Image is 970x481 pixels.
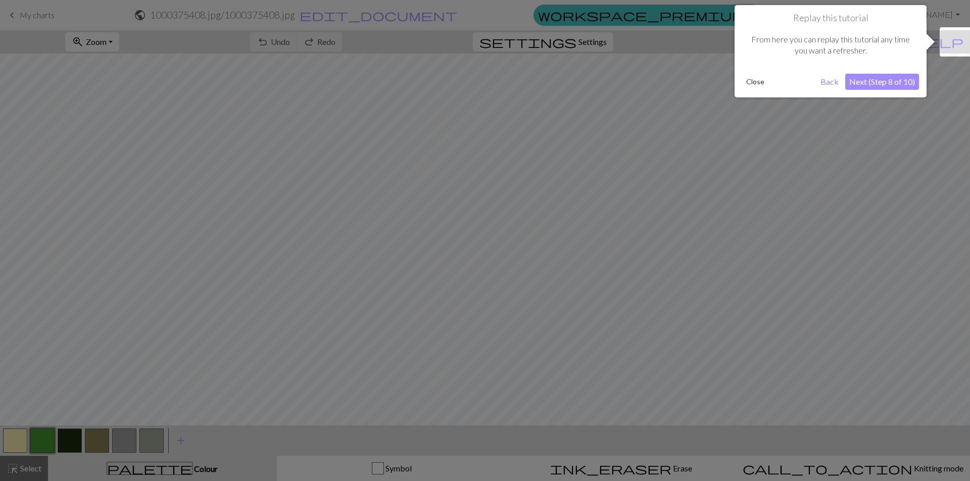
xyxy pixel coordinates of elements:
button: Back [816,74,843,90]
h1: Replay this tutorial [742,13,919,24]
button: Close [742,74,768,89]
div: Replay this tutorial [735,5,927,97]
button: Next (Step 8 of 10) [845,74,919,90]
div: From here you can replay this tutorial any time you want a refresher. [742,24,919,67]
